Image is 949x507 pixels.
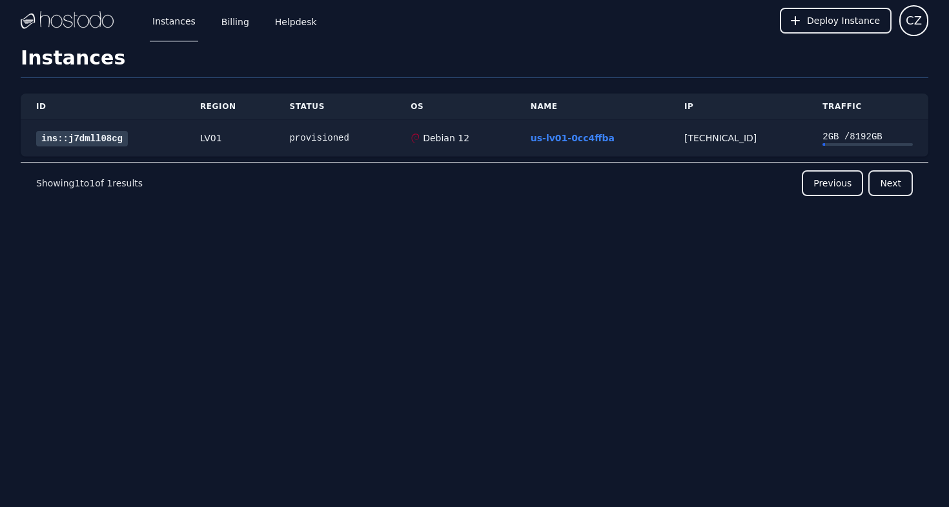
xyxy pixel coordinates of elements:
th: Traffic [807,94,928,120]
div: provisioned [289,132,380,144]
img: Logo [21,11,114,30]
nav: Pagination [21,162,928,204]
button: Deploy Instance [780,8,892,34]
h1: Instances [21,46,928,78]
th: Status [274,94,395,120]
div: LV01 [200,132,258,144]
th: ID [21,94,185,120]
span: 1 [74,178,80,188]
div: [TECHNICAL_ID] [684,132,791,144]
th: IP [669,94,807,120]
div: Debian 12 [420,132,469,144]
span: 1 [89,178,95,188]
button: Next [868,170,913,196]
a: us-lv01-0cc4ffba [531,133,615,143]
button: User menu [899,5,928,36]
span: CZ [906,12,922,30]
th: Region [185,94,274,120]
th: OS [395,94,515,120]
button: Previous [802,170,863,196]
img: Debian 12 [411,134,420,143]
th: Name [515,94,669,120]
div: 2 GB / 8192 GB [822,130,913,143]
a: ins::j7dmll08cg [36,131,128,146]
p: Showing to of results [36,177,143,190]
span: 1 [107,178,112,188]
span: Deploy Instance [807,14,880,27]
